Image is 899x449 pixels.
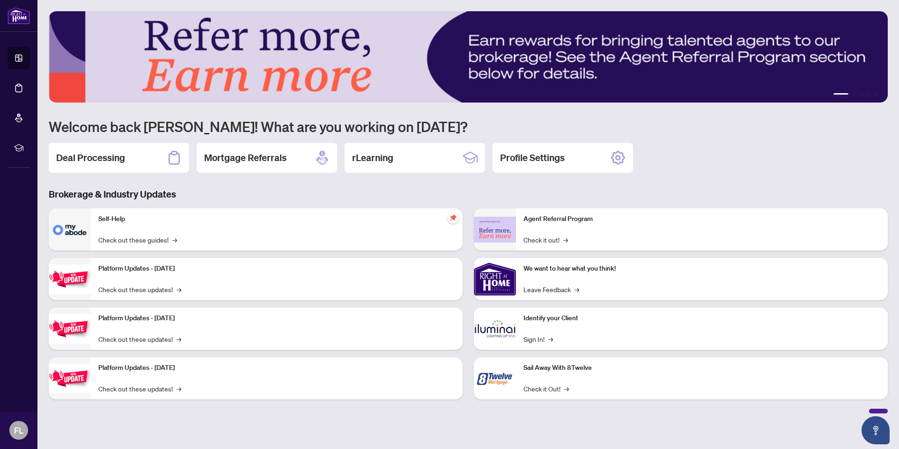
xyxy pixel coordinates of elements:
span: pushpin [448,212,459,223]
button: 3 [860,93,863,97]
img: We want to hear what you think! [474,258,516,300]
p: We want to hear what you think! [523,264,880,274]
button: Open asap [862,416,890,444]
span: → [172,235,177,245]
span: → [563,235,568,245]
p: Identify your Client [523,313,880,324]
a: Check it Out!→ [523,383,569,394]
p: Platform Updates - [DATE] [98,313,455,324]
img: Sail Away With 8Twelve [474,357,516,399]
span: → [177,383,181,394]
h2: Mortgage Referrals [204,151,287,164]
p: Agent Referral Program [523,214,880,224]
img: Slide 0 [49,11,888,103]
button: 5 [875,93,878,97]
a: Sign In!→ [523,334,553,344]
img: Platform Updates - July 21, 2025 [49,265,91,294]
img: Identify your Client [474,308,516,350]
span: → [177,284,181,294]
a: Check out these updates!→ [98,284,181,294]
span: → [564,383,569,394]
img: Self-Help [49,208,91,250]
span: → [548,334,553,344]
p: Platform Updates - [DATE] [98,363,455,373]
span: FL [14,424,23,437]
a: Leave Feedback→ [523,284,579,294]
h2: Profile Settings [500,151,565,164]
button: 4 [867,93,871,97]
span: → [575,284,579,294]
p: Self-Help [98,214,455,224]
button: 1 [833,93,848,97]
h3: Brokerage & Industry Updates [49,188,888,201]
a: Check out these updates!→ [98,383,181,394]
a: Check out these updates!→ [98,334,181,344]
a: Check out these guides!→ [98,235,177,245]
a: Check it out!→ [523,235,568,245]
img: Platform Updates - June 23, 2025 [49,364,91,393]
img: logo [7,7,30,24]
span: → [177,334,181,344]
button: 2 [852,93,856,97]
h2: Deal Processing [56,151,125,164]
img: Platform Updates - July 8, 2025 [49,314,91,344]
p: Sail Away With 8Twelve [523,363,880,373]
h2: rLearning [352,151,393,164]
h1: Welcome back [PERSON_NAME]! What are you working on [DATE]? [49,118,888,135]
img: Agent Referral Program [474,217,516,243]
p: Platform Updates - [DATE] [98,264,455,274]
